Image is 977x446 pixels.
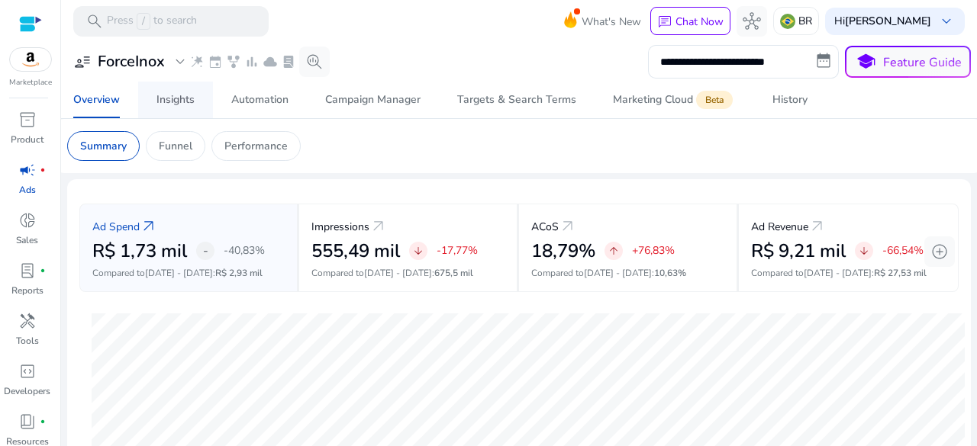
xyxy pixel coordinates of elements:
img: br.svg [780,14,795,29]
p: Compared to : [311,266,505,280]
b: [PERSON_NAME] [845,14,931,28]
p: Compared to : [751,266,946,280]
span: inventory_2 [18,111,37,129]
p: Tools [16,334,39,348]
span: lab_profile [18,262,37,280]
p: ACoS [531,219,559,235]
span: expand_more [171,53,189,71]
span: family_history [226,54,241,69]
span: 675,5 mil [434,267,473,279]
p: Compared to : [531,266,724,280]
button: add_circle [924,236,955,267]
span: arrow_upward [608,245,620,257]
span: lab_profile [281,54,296,69]
span: / [137,13,150,30]
span: 10,63% [654,267,686,279]
span: What's New [582,8,641,35]
span: [DATE] - [DATE] [804,267,872,279]
span: school [855,51,877,73]
h2: 555,49 mil [311,240,400,262]
p: Reports [11,284,44,297]
p: Ad Revenue [751,219,808,235]
span: fiber_manual_record [40,268,46,274]
span: fiber_manual_record [40,167,46,173]
p: Press to search [107,13,197,30]
p: Developers [4,384,50,398]
span: R$ 27,53 mil [874,267,927,279]
a: arrow_outward [140,217,158,236]
p: Feature Guide [883,53,962,72]
p: Product [11,133,44,146]
div: Overview [73,95,120,105]
p: Funnel [159,138,192,154]
div: Insights [156,95,195,105]
h2: R$ 1,73 mil [92,240,187,262]
span: add_circle [930,242,949,261]
span: bar_chart [244,54,260,69]
span: chat [657,14,672,30]
button: search_insights [299,47,330,77]
p: Hi [834,16,931,27]
span: event [208,54,223,69]
span: book_4 [18,412,37,431]
span: campaign [18,161,37,179]
span: [DATE] - [DATE] [364,267,432,279]
span: search_insights [305,53,324,71]
p: -40,83% [224,242,265,258]
a: arrow_outward [808,217,827,236]
p: -66,54% [882,242,924,258]
span: handyman [18,312,37,330]
a: arrow_outward [369,217,388,236]
span: search [85,12,104,30]
span: donut_small [18,211,37,229]
span: [DATE] - [DATE] [145,267,213,279]
div: Automation [231,95,289,105]
span: arrow_downward [412,245,424,257]
span: - [203,242,208,260]
div: Campaign Manager [325,95,421,105]
h3: ForceInox [98,53,165,71]
span: user_attributes [73,53,92,71]
div: Targets & Search Terms [457,95,576,105]
p: Compared to : [92,266,285,280]
img: amazon.svg [10,48,51,71]
a: arrow_outward [559,217,577,236]
span: wand_stars [189,54,205,69]
div: History [772,95,808,105]
span: code_blocks [18,362,37,380]
span: Beta [696,91,733,109]
span: cloud [263,54,278,69]
p: Performance [224,138,288,154]
span: fiber_manual_record [40,419,46,425]
button: schoolFeature Guide [845,46,971,78]
h2: R$ 9,21 mil [751,240,846,262]
button: hub [737,6,767,37]
p: Sales [16,233,38,247]
p: BR [798,8,812,34]
span: R$ 2,93 mil [215,267,263,279]
button: chatChat Now [650,7,730,36]
p: Chat Now [676,14,724,29]
span: keyboard_arrow_down [937,12,956,30]
p: Marketplace [9,77,52,88]
span: hub [743,12,761,30]
span: arrow_downward [858,245,870,257]
p: Impressions [311,219,369,235]
p: -17,77% [437,242,478,258]
p: Ad Spend [92,219,140,235]
div: Marketing Cloud [613,94,736,106]
h2: 18,79% [531,240,595,262]
p: +76,83% [632,242,675,258]
span: [DATE] - [DATE] [584,267,652,279]
p: Ads [19,183,36,197]
p: Summary [80,138,127,154]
